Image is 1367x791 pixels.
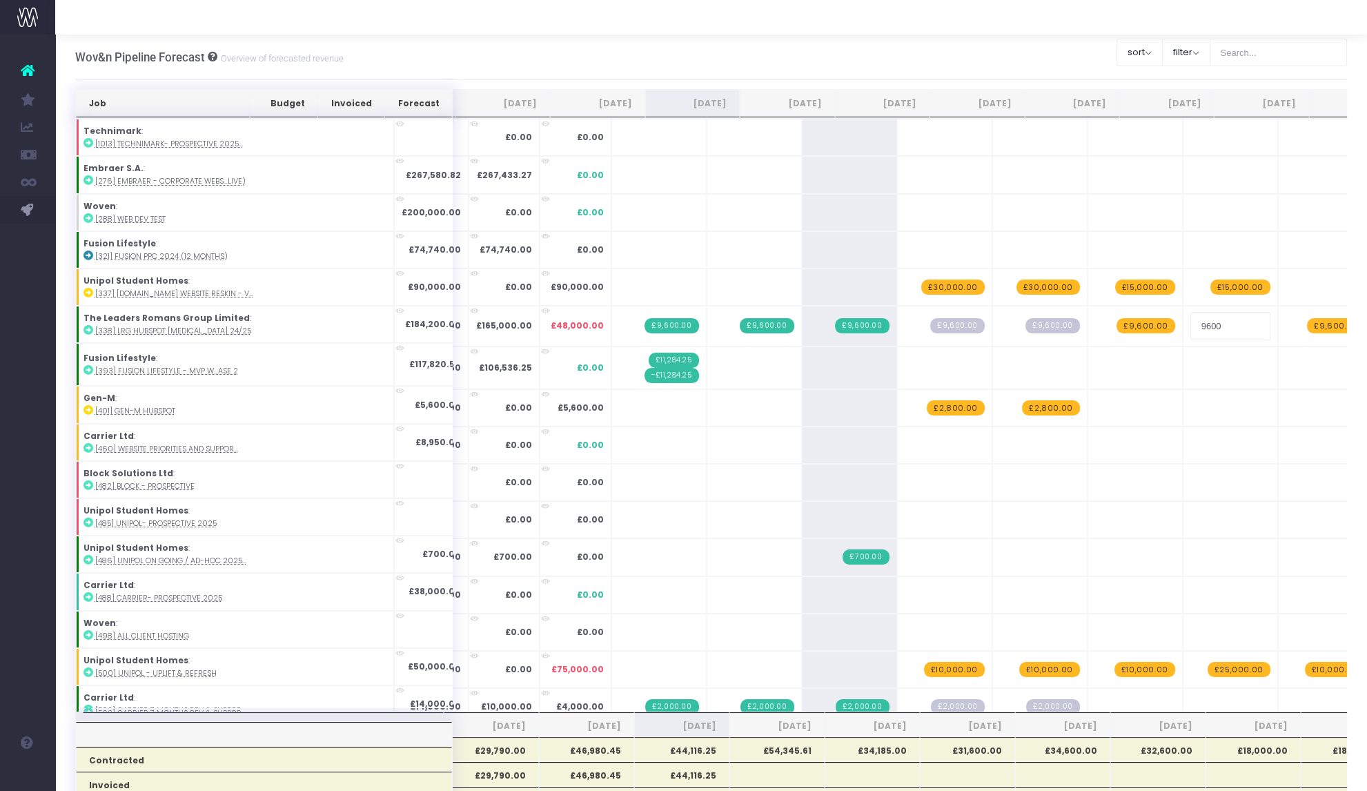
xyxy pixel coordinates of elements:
span: wayahead Revenue Forecast Item [1307,318,1365,333]
th: Invoiced [317,90,384,117]
th: Contracted [76,747,453,772]
abbr: [500] Unipol - Uplift & Refresh [95,668,217,678]
th: Nov 25: activate to sort column ascending [835,90,930,117]
abbr: [288] Web dev test [95,214,166,224]
span: wayahead Revenue Forecast Item [1117,318,1174,333]
strong: £90,000.00 [408,281,461,293]
strong: Unipol Student Homes [83,654,188,666]
span: wayahead Revenue Forecast Item [927,400,984,416]
th: Dec 25: activate to sort column ascending [930,90,1024,117]
td: : [76,536,394,573]
th: Budget [250,90,317,117]
span: wayahead Revenue Forecast Item [1208,662,1270,677]
strong: £0.00 [505,439,532,451]
strong: Carrier Ltd [83,692,134,703]
th: Forecast [384,90,452,117]
strong: £0.00 [505,514,532,525]
span: £0.00 [577,206,604,219]
abbr: [338] LRG HubSpot retainer 24/25 [95,326,251,336]
strong: £106,536.25 [479,362,532,373]
th: £29,790.00 [444,737,539,762]
span: wayahead Revenue Forecast Item [1115,280,1175,295]
strong: £74,740.00 [480,244,532,255]
strong: £267,433.27 [477,169,532,181]
strong: £38,000.00 [409,585,461,597]
th: £32,600.00 [1110,737,1206,762]
span: £0.00 [577,244,604,256]
span: wayahead Revenue Forecast Item [924,662,985,677]
span: wayahead Revenue Forecast Item [921,280,985,295]
span: [DATE] [1219,720,1288,732]
th: £54,345.61 [729,737,825,762]
input: Search... [1210,39,1348,66]
abbr: [1013] Technimark- Prospective 2025 [95,139,243,149]
strong: Unipol Student Homes [83,505,188,516]
small: Overview of forecasted revenue [217,50,344,64]
abbr: [321] Fusion PPC 2024 (12 months) [95,251,228,262]
td: : [76,386,394,423]
td: : [76,573,394,610]
span: £75,000.00 [551,663,604,676]
span: wayahead Revenue Forecast Item [1305,662,1366,677]
strong: £165,000.00 [476,320,532,331]
span: Streamtime Invoice: 782 – [503] carrier 7 months dev & support [836,699,889,714]
td: : [76,685,394,723]
strong: £117,820.50 [409,358,461,370]
strong: Fusion Lifestyle [83,352,156,364]
span: Streamtime Draft Invoice: null – [503] carrier 7 months dev & support [1026,699,1079,714]
span: Streamtime Invoice: 776 – [486] Unipol on going / ad-hoc 2025 [843,549,889,565]
strong: £14,000.00 [410,698,461,710]
td: : [76,268,394,306]
span: Streamtime Invoice: 774 – [338] LRG HubSpot retainer 24/25 [835,318,889,333]
abbr: [482] Block - Prospective [95,481,195,491]
strong: £0.00 [505,663,532,675]
th: £44,116.25 [634,762,729,787]
td: : [76,648,394,685]
abbr: [486] Unipol on going / ad-hoc 2025 [95,556,246,566]
span: [DATE] [552,720,621,732]
strong: £8,950.00 [415,436,461,448]
strong: Carrier Ltd [83,579,134,591]
th: Aug 25: activate to sort column ascending [550,90,645,117]
span: wayahead Revenue Forecast Item [1022,400,1079,416]
strong: £0.00 [505,626,532,638]
strong: Block Solutions Ltd [83,467,173,479]
span: £0.00 [577,439,604,451]
span: [DATE] [838,720,907,732]
th: Job: activate to sort column ascending [76,90,250,117]
th: £34,185.00 [825,737,920,762]
abbr: [401] Gen-M HubSpot [95,406,175,416]
th: £18,000.00 [1206,737,1301,762]
strong: Embraer S.A. [83,162,144,174]
th: £46,980.45 [539,762,634,787]
span: Streamtime Invoice: 770 – [503] carrier 7 months dev & support [740,699,794,714]
strong: Fusion Lifestyle [83,237,156,249]
strong: £700.00 [493,551,532,563]
th: £31,600.00 [920,737,1015,762]
span: £0.00 [577,626,604,638]
th: Oct 25: activate to sort column ascending [740,90,834,117]
span: Streamtime Draft Invoice: null – [338] LRG HubSpot retainer 24/25 [1025,318,1079,333]
abbr: [393] Fusion Lifestyle - MVP Web Development phase 2 [95,366,238,376]
th: £34,600.00 [1015,737,1110,762]
span: Streamtime Draft Invoice: null – [503] carrier 7 months dev & support [931,699,984,714]
strong: £74,740.00 [409,244,461,255]
span: [DATE] [1028,720,1097,732]
span: [DATE] [1123,720,1192,732]
span: £0.00 [577,131,604,144]
strong: £0.00 [505,131,532,143]
span: £4,000.00 [556,701,604,713]
td: : [76,306,394,343]
th: Mar 26: activate to sort column ascending [1214,90,1308,117]
strong: Technimark [83,125,141,137]
th: £46,980.45 [539,737,634,762]
strong: £0.00 [505,281,532,293]
span: £0.00 [577,589,604,601]
th: Sep 25: activate to sort column ascending [645,90,740,117]
th: Jan 26: activate to sort column ascending [1025,90,1119,117]
span: £0.00 [577,551,604,563]
strong: Woven [83,617,116,629]
td: : [76,424,394,461]
span: £48,000.00 [551,320,604,332]
span: wayahead Revenue Forecast Item [1019,662,1080,677]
